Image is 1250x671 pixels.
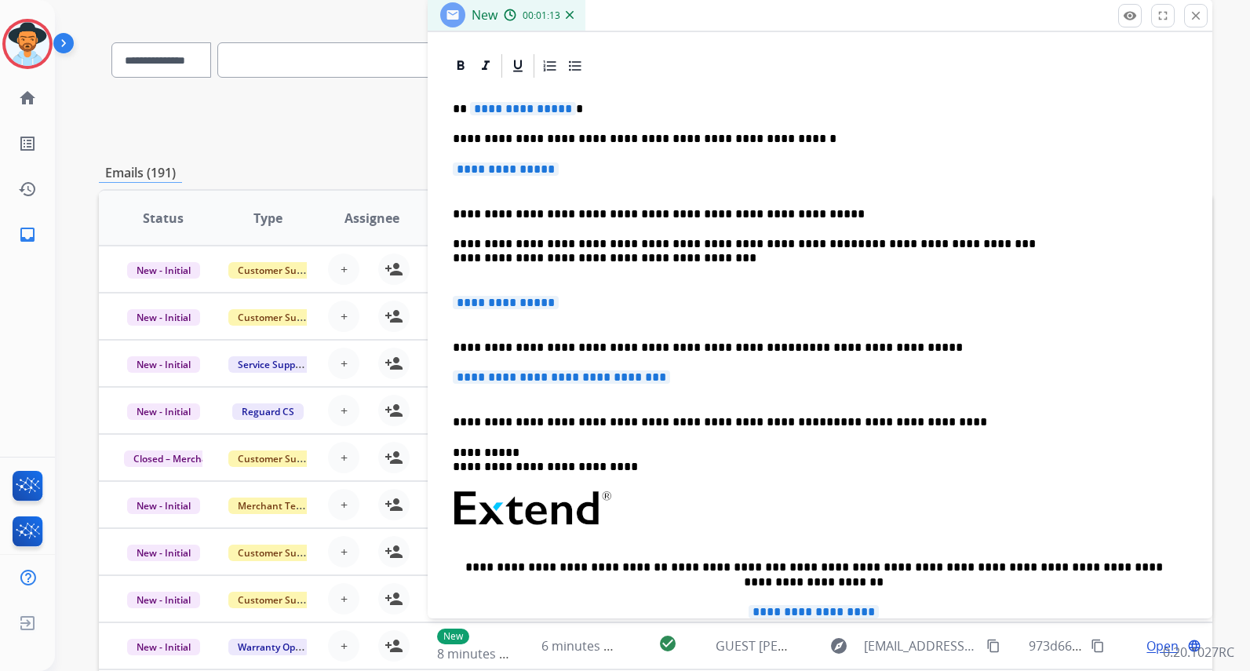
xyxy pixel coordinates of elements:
[472,6,497,24] span: New
[474,54,497,78] div: Italic
[384,307,403,326] mat-icon: person_add
[228,356,318,373] span: Service Support
[127,545,200,561] span: New - Initial
[384,636,403,655] mat-icon: person_add
[986,639,1000,653] mat-icon: content_copy
[328,442,359,473] button: +
[384,401,403,420] mat-icon: person_add
[538,54,562,78] div: Ordered List
[716,637,963,655] span: GUEST [PERSON_NAME]/ SO# 274B326946
[232,403,304,420] span: Reguard CS
[18,134,37,153] mat-icon: list_alt
[127,262,200,279] span: New - Initial
[341,260,348,279] span: +
[328,630,359,662] button: +
[541,637,625,655] span: 6 minutes ago
[437,645,521,662] span: 8 minutes ago
[328,536,359,567] button: +
[384,354,403,373] mat-icon: person_add
[127,403,200,420] span: New - Initial
[328,489,359,520] button: +
[18,225,37,244] mat-icon: inbox
[341,636,348,655] span: +
[344,209,399,228] span: Assignee
[658,634,677,653] mat-icon: check_circle
[127,356,200,373] span: New - Initial
[228,639,309,655] span: Warranty Ops
[228,545,330,561] span: Customer Support
[341,401,348,420] span: +
[1091,639,1105,653] mat-icon: content_copy
[341,354,348,373] span: +
[127,592,200,608] span: New - Initial
[99,163,182,183] p: Emails (191)
[449,54,472,78] div: Bold
[143,209,184,228] span: Status
[18,89,37,108] mat-icon: home
[563,54,587,78] div: Bullet List
[384,448,403,467] mat-icon: person_add
[384,542,403,561] mat-icon: person_add
[228,450,330,467] span: Customer Support
[127,309,200,326] span: New - Initial
[228,498,319,514] span: Merchant Team
[1123,9,1137,23] mat-icon: remove_red_eye
[328,301,359,332] button: +
[18,180,37,199] mat-icon: history
[341,495,348,514] span: +
[523,9,560,22] span: 00:01:13
[864,636,978,655] span: [EMAIL_ADDRESS][DOMAIN_NAME]
[341,589,348,608] span: +
[253,209,282,228] span: Type
[1187,639,1201,653] mat-icon: language
[328,395,359,426] button: +
[228,262,330,279] span: Customer Support
[384,260,403,279] mat-icon: person_add
[384,495,403,514] mat-icon: person_add
[5,22,49,66] img: avatar
[228,592,330,608] span: Customer Support
[127,639,200,655] span: New - Initial
[1163,643,1234,662] p: 0.20.1027RC
[124,450,268,467] span: Closed – Merchant Transfer
[341,307,348,326] span: +
[328,583,359,614] button: +
[1146,636,1179,655] span: Open
[384,589,403,608] mat-icon: person_add
[829,636,848,655] mat-icon: explore
[328,348,359,379] button: +
[127,498,200,514] span: New - Initial
[341,542,348,561] span: +
[437,629,469,644] p: New
[506,54,530,78] div: Underline
[228,309,330,326] span: Customer Support
[341,448,348,467] span: +
[1189,9,1203,23] mat-icon: close
[1156,9,1170,23] mat-icon: fullscreen
[328,253,359,285] button: +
